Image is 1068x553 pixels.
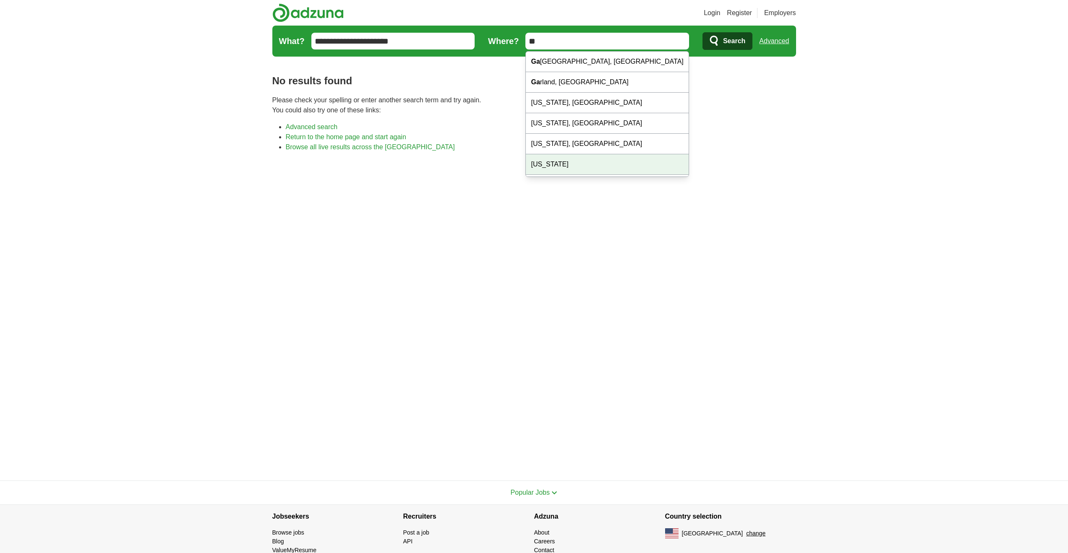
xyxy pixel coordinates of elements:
div: [US_STATE] [526,154,689,175]
img: Adzuna logo [272,3,344,22]
div: rland, [GEOGRAPHIC_DATA] [526,72,689,93]
img: US flag [665,528,679,538]
a: Return to the home page and start again [286,133,406,140]
label: Where? [488,35,519,47]
a: Employers [764,8,796,18]
img: toggle icon [551,491,557,495]
h4: Country selection [665,505,796,528]
a: API [403,538,413,545]
h1: No results found [272,73,796,88]
a: Advanced search [286,123,338,130]
p: Please check your spelling or enter another search term and try again. You could also try one of ... [272,95,796,115]
strong: Ga [531,58,540,65]
div: teswood, [GEOGRAPHIC_DATA] [526,175,689,195]
a: About [534,529,550,536]
button: Search [702,32,752,50]
a: Advanced [759,33,789,49]
iframe: Ads by Google [272,159,796,467]
a: Browse jobs [272,529,304,536]
a: Browse all live results across the [GEOGRAPHIC_DATA] [286,143,455,151]
a: Register [727,8,752,18]
label: What? [279,35,305,47]
button: change [746,529,765,538]
div: [US_STATE], [GEOGRAPHIC_DATA] [526,134,689,154]
div: [GEOGRAPHIC_DATA], [GEOGRAPHIC_DATA] [526,52,689,72]
div: [US_STATE], [GEOGRAPHIC_DATA] [526,113,689,134]
a: Login [704,8,720,18]
span: [GEOGRAPHIC_DATA] [682,529,743,538]
a: Blog [272,538,284,545]
a: Post a job [403,529,429,536]
strong: Ga [531,78,540,86]
a: Careers [534,538,555,545]
div: [US_STATE], [GEOGRAPHIC_DATA] [526,93,689,113]
span: Search [723,33,745,49]
span: Popular Jobs [511,489,550,496]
